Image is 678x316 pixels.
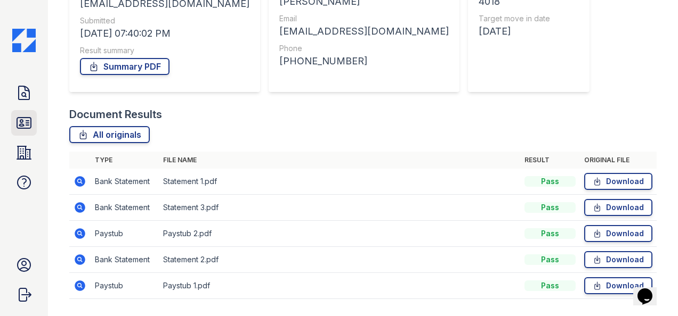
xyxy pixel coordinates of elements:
[91,247,159,273] td: Bank Statement
[159,273,520,299] td: Paystub 1.pdf
[279,13,449,24] div: Email
[279,43,449,54] div: Phone
[584,277,652,294] a: Download
[159,195,520,221] td: Statement 3.pdf
[12,29,36,52] img: CE_Icon_Blue-c292c112584629df590d857e76928e9f676e5b41ef8f769ba2f05ee15b207248.png
[524,254,576,265] div: Pass
[159,152,520,169] th: File name
[80,26,249,41] div: [DATE] 07:40:02 PM
[584,225,652,242] a: Download
[279,24,449,39] div: [EMAIL_ADDRESS][DOMAIN_NAME]
[633,273,667,305] iframe: chat widget
[520,152,580,169] th: Result
[91,152,159,169] th: Type
[159,247,520,273] td: Statement 2.pdf
[524,280,576,291] div: Pass
[584,199,652,216] a: Download
[580,152,657,169] th: Original file
[479,24,579,39] div: [DATE]
[69,107,162,122] div: Document Results
[80,15,249,26] div: Submitted
[159,169,520,195] td: Statement 1.pdf
[584,251,652,268] a: Download
[524,176,576,187] div: Pass
[80,45,249,56] div: Result summary
[91,273,159,299] td: Paystub
[524,228,576,239] div: Pass
[69,126,150,143] a: All originals
[91,221,159,247] td: Paystub
[91,195,159,221] td: Bank Statement
[524,202,576,213] div: Pass
[479,13,579,24] div: Target move in date
[584,173,652,190] a: Download
[279,54,449,69] div: [PHONE_NUMBER]
[159,221,520,247] td: Paystub 2.pdf
[91,169,159,195] td: Bank Statement
[80,58,170,75] a: Summary PDF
